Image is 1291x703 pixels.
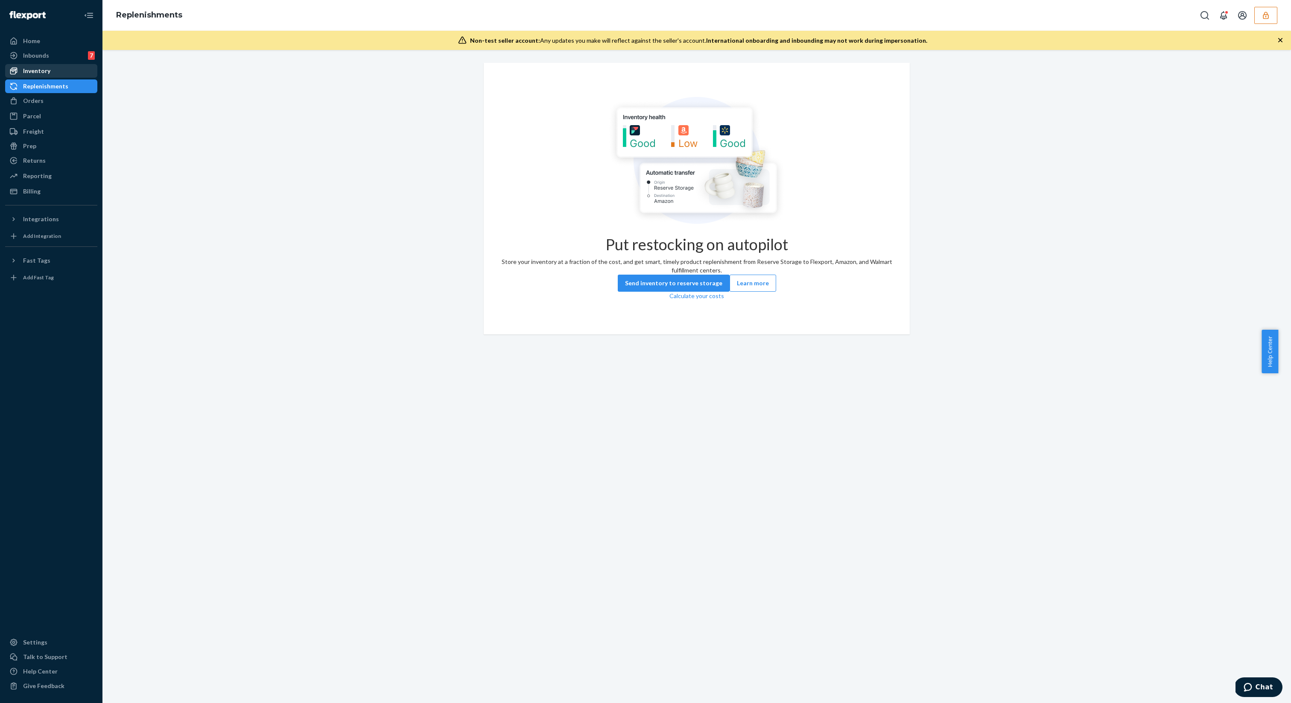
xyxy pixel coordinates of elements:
a: Add Integration [5,229,97,243]
div: Talk to Support [23,653,67,661]
a: Freight [5,125,97,138]
a: Inventory [5,64,97,78]
button: Open notifications [1215,7,1232,24]
div: Store your inventory at a fraction of the cost, and get smart, timely product replenishment from ... [491,258,903,275]
a: Orders [5,94,97,108]
div: Parcel [23,112,41,120]
div: Inbounds [23,51,49,60]
a: Reporting [5,169,97,183]
a: Billing [5,185,97,198]
div: Settings [23,638,47,647]
img: Empty list [608,97,786,228]
a: Returns [5,154,97,167]
button: Fast Tags [5,254,97,267]
div: Help Center [23,667,58,676]
a: Home [5,34,97,48]
ol: breadcrumbs [109,3,189,28]
div: Returns [23,156,46,165]
div: Home [23,37,40,45]
a: Settings [5,636,97,649]
a: Add Fast Tag [5,271,97,284]
span: International onboarding and inbounding may not work during impersonation. [706,37,927,44]
div: Any updates you make will reflect against the seller's account. [470,36,927,45]
button: Talk to Support [5,650,97,664]
a: Prep [5,139,97,153]
button: Give Feedback [5,679,97,693]
button: Learn more [730,275,776,292]
span: Non-test seller account: [470,37,540,44]
div: Replenishments [23,82,68,91]
div: Freight [23,127,44,136]
button: Open account menu [1234,7,1251,24]
div: Orders [23,97,44,105]
button: Help Center [1262,330,1278,373]
a: Replenishments [5,79,97,93]
div: Prep [23,142,36,150]
div: Reporting [23,172,52,180]
h1: Put restocking on autopilot [606,236,788,253]
button: Open Search Box [1196,7,1213,24]
a: Inbounds7 [5,49,97,62]
div: Give Feedback [23,682,64,690]
div: Fast Tags [23,256,50,265]
div: Billing [23,187,41,196]
button: Send inventory to reserve storage [618,275,730,292]
a: Calculate your costs [669,292,724,299]
div: Add Fast Tag [23,274,54,281]
button: Integrations [5,212,97,226]
a: Parcel [5,109,97,123]
div: Inventory [23,67,50,75]
button: Close Navigation [80,7,97,24]
a: Replenishments [116,10,182,20]
div: Add Integration [23,232,61,240]
a: Help Center [5,665,97,678]
div: Integrations [23,215,59,223]
div: 7 [88,51,95,60]
img: Flexport logo [9,11,46,20]
iframe: Opens a widget where you can chat to one of our agents [1236,677,1282,699]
